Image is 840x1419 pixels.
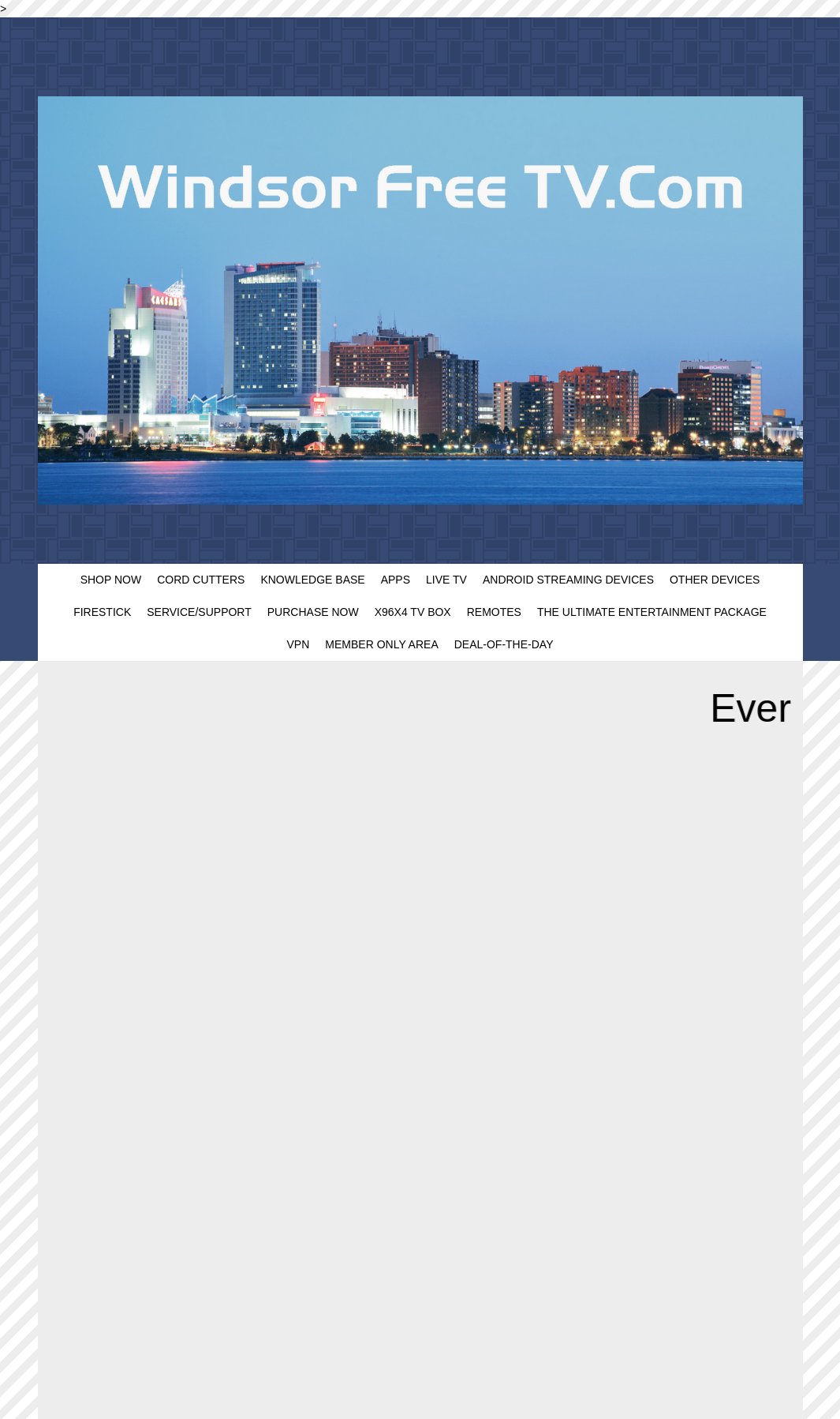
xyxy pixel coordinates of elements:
[147,606,252,618] span: Service/Support
[459,596,529,629] a: Remotes
[139,596,259,629] a: Service/Support
[73,564,150,596] a: Shop Now
[267,606,359,618] span: Purchase Now
[529,596,775,629] a: The Ultimate Entertainment Package
[381,573,410,586] span: Apps
[367,596,459,629] a: X96X4 TV Box
[287,638,310,651] span: VPN
[537,606,767,618] span: The Ultimate Entertainment Package
[38,96,803,504] img: header photo
[259,596,367,629] a: Purchase Now
[65,596,139,629] a: FireStick
[454,638,554,651] span: Deal-Of-The-Day
[373,564,418,596] a: Apps
[157,573,245,586] span: Cord Cutters
[73,606,131,618] span: FireStick
[475,564,662,596] a: Android Streaming Devices
[426,573,467,586] span: Live TV
[279,629,318,661] a: VPN
[325,638,438,651] span: Member Only Area
[50,677,791,740] marquee: Everyone should have a VPN, if you are expeiencing any issues try using the VPN....Many services ...
[483,573,654,586] span: Android Streaming Devices
[375,606,451,618] span: X96X4 TV Box
[418,564,475,596] a: Live TV
[670,573,760,586] span: Other Devices
[149,564,252,596] a: Cord Cutters
[317,629,446,661] a: Member Only Area
[252,564,372,596] a: Knowledge Base
[467,606,521,618] span: Remotes
[260,573,364,586] span: Knowledge Base
[446,629,562,661] a: Deal-Of-The-Day
[80,573,142,586] span: Shop Now
[662,564,767,596] a: Other Devices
